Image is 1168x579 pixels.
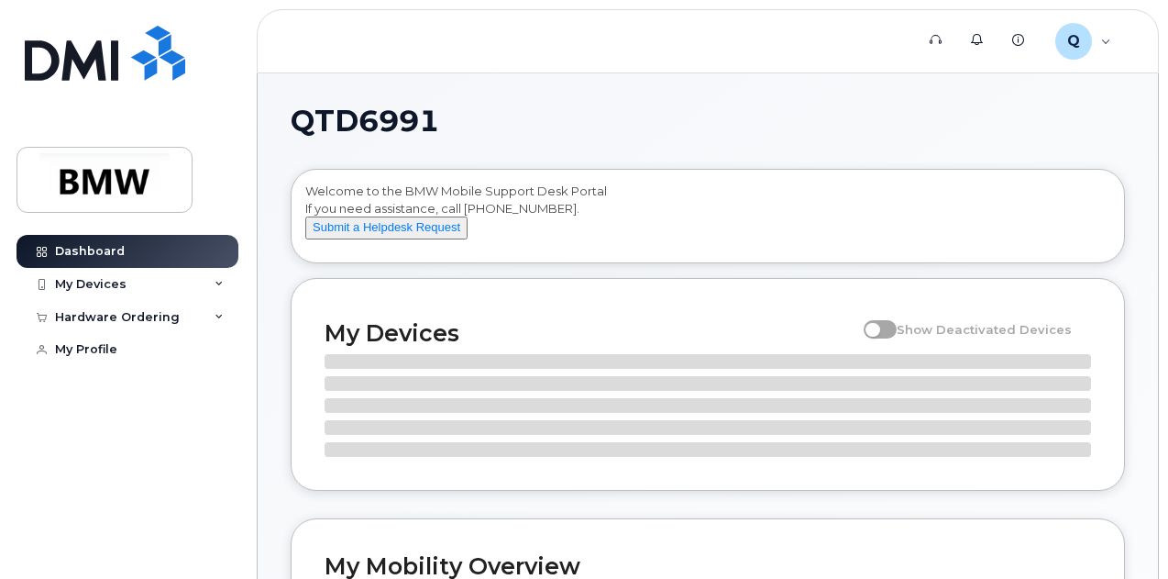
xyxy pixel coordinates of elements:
div: Welcome to the BMW Mobile Support Desk Portal If you need assistance, call [PHONE_NUMBER]. [305,183,1110,256]
span: Show Deactivated Devices [897,322,1072,337]
span: QTD6991 [291,107,439,135]
a: Submit a Helpdesk Request [305,219,468,234]
h2: My Devices [325,319,854,347]
input: Show Deactivated Devices [864,312,878,327]
button: Submit a Helpdesk Request [305,217,468,239]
